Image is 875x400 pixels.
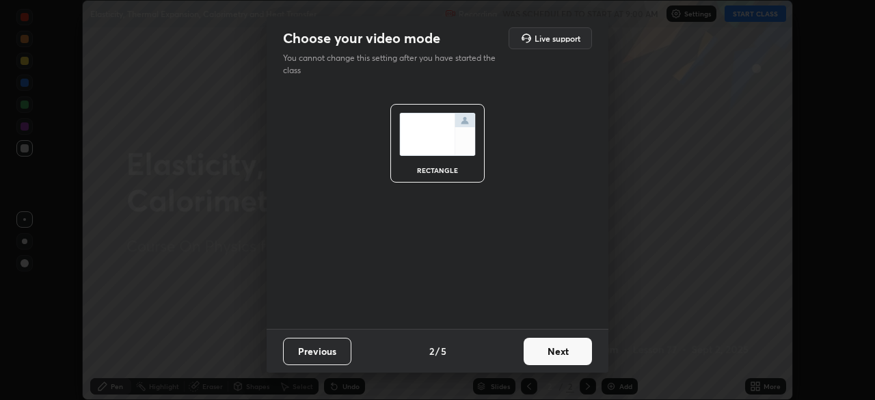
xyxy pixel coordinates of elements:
[524,338,592,365] button: Next
[435,344,440,358] h4: /
[429,344,434,358] h4: 2
[283,29,440,47] h2: Choose your video mode
[399,113,476,156] img: normalScreenIcon.ae25ed63.svg
[535,34,580,42] h5: Live support
[283,52,504,77] p: You cannot change this setting after you have started the class
[283,338,351,365] button: Previous
[441,344,446,358] h4: 5
[410,167,465,174] div: rectangle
